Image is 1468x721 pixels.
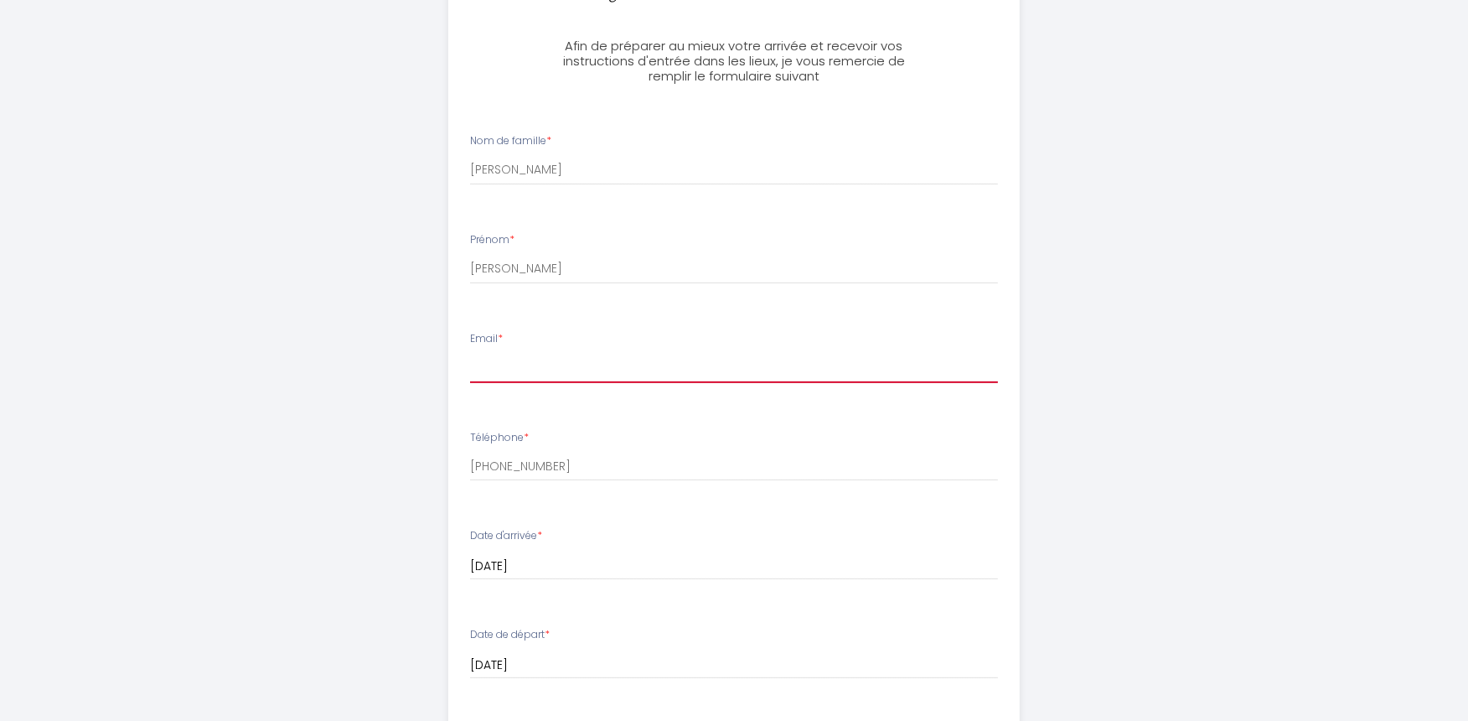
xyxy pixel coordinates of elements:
label: Nom de famille [470,133,551,149]
label: Date d'arrivée [470,528,542,544]
label: Email [470,331,503,347]
label: Date de départ [470,627,550,643]
label: Prénom [470,232,514,248]
h3: Afin de préparer au mieux votre arrivée et recevoir vos instructions d'entrée dans les lieux, je ... [547,39,920,84]
label: Téléphone [470,430,529,446]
